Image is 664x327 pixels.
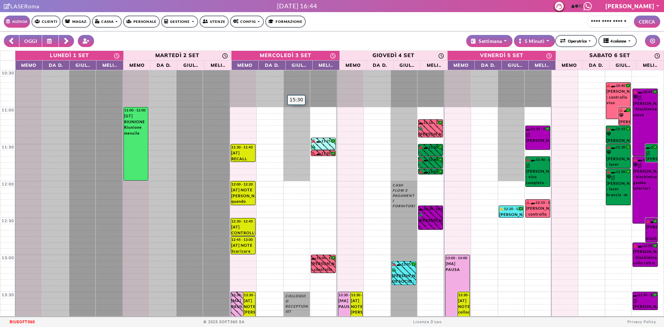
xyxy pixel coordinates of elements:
div: [PERSON_NAME] : controllo viso [619,113,630,125]
i: Categoria cliente: Diamante [607,132,611,137]
i: Il cliente ha degli insoluti [607,170,610,173]
span: Meli.. [206,61,229,69]
div: 13:30 - 14:00 [244,292,255,298]
span: Da D. [44,61,67,69]
div: 11:40 - 12:05 [526,157,550,162]
div: 10:30 [0,70,16,76]
div: 11:25 - 11:35 [312,138,335,144]
div: 12:30 - 12:50 [646,219,657,224]
div: [PERSON_NAME] : controllo viso [607,89,630,108]
i: PAGATO [419,212,424,216]
a: Personale [123,16,160,28]
i: Il cliente ha degli insoluti [419,170,423,173]
div: [PERSON_NAME] : controllo gambe e inguine [419,126,442,137]
i: PAGATO [419,126,424,130]
span: Giul.. [395,61,418,69]
span: Memo [125,61,148,69]
div: [GT] RIUNIONE Riunione mensile [124,113,148,136]
i: Il cliente ha degli insoluti [633,244,637,247]
div: 13:00 - 14:00 [446,255,469,261]
div: 13:30 [0,292,16,298]
img: PERCORSO [646,151,651,156]
span: Da D. [477,61,500,69]
div: 13:00 [0,255,16,261]
div: [MA] PAUSA [231,298,255,309]
div: [PERSON_NAME] : viso completo -m [526,163,550,187]
div: 13:05 - 13:25 [392,262,416,267]
div: 13:00 - 13:15 [312,255,335,261]
div: sabato 6 set [589,52,630,60]
i: Categoria cliente: Diamante [633,95,638,100]
div: 11:00 [0,107,16,113]
div: 12:15 - 12:30 [526,200,550,205]
div: [MA] PAUSA [446,261,469,272]
i: Il cliente ha degli insoluti [619,108,623,112]
i: PAGATO [392,268,397,272]
span: Meli.. [98,61,121,69]
a: Magaz. [62,16,91,28]
i: Il cliente ha degli insoluti [392,262,396,266]
div: 12:30 - 12:45 [231,219,255,224]
a: Gestione [161,16,198,28]
div: 13:30 - 14:30 [339,292,362,298]
i: Il cliente ha degli insoluti [607,145,610,149]
div: 12:20 - 12:30 [499,206,523,211]
div: 11:40 - 11:50 [419,157,442,162]
div: [PERSON_NAME] DE SOCIO : check-up completo [392,267,416,285]
img: PERCORSO [638,163,643,168]
i: PAGATO [312,145,317,148]
div: 11:15 - 11:30 [607,126,630,131]
span: Da D. [152,61,175,69]
a: 3 settembre 2025 [232,51,340,60]
i: Il cliente ha degli insoluti [633,90,637,93]
div: [PERSON_NAME] : laser inguine completo [419,150,442,156]
i: PAGATO [419,163,424,167]
div: 10:45 - 11:40 [633,89,657,94]
div: 11:50 - 11:55 [419,169,453,174]
span: Meli.. [531,61,554,69]
div: 11:35 - 11:40 [312,151,345,155]
span: Da D. [584,61,608,69]
button: CERCA [634,16,660,28]
div: [AT] NOTE [PERSON_NAME] quando viene? [231,187,255,205]
span: Meli.. [422,61,445,69]
div: [PERSON_NAME] : laser braccia -m [607,175,630,200]
a: 4 settembre 2025 [340,51,448,60]
div: [AT] RECALL CLIENTI ATTIVI VOLANTE è SCAPPATA IN MODO SUBDOLO DAL SUO RINNOVO.. CHE DEVE FA? [231,150,255,162]
i: Il cliente ha degli insoluti [312,139,315,143]
input: Cerca cliente... [588,16,633,28]
span: Giul.. [179,61,202,69]
div: [MA] PAUSA [339,298,362,309]
div: [PERSON_NAME] : laser spalle superiori -m [607,132,630,143]
div: 11:30 [0,144,16,150]
div: 12:00 [0,181,16,187]
div: venerdì 5 set [480,52,523,60]
span: Giul.. [71,61,94,69]
a: Clicca per andare alla pagina di firmaLASERoma [4,3,39,9]
div: 13:30 - 14:00 [351,292,362,298]
div: [PERSON_NAME] : biochimica gambe inferiori [633,163,657,193]
div: 12:00 - 12:20 [231,182,255,187]
i: Il cliente ha degli insoluti [526,158,530,161]
button: OGGI [19,35,42,47]
a: Cassa [92,16,122,28]
i: Il cliente ha degli insoluti [607,127,610,130]
a: Privacy Policy [627,320,656,324]
i: Categoria cliente: Diamante [607,151,611,155]
div: [PERSON_NAME] : biochimica collo anteriore m [646,224,657,242]
div: giovedì 4 set [372,52,414,60]
div: 10:40 - 11:10 [607,83,630,88]
div: [PERSON_NAME] : controllo inguine+ascelle [526,206,550,217]
div: 11:30 - 11:50 [607,145,630,150]
i: Il cliente ha degli insoluti [526,201,530,204]
img: PERCORSO [611,175,616,180]
div: 12:20 - 12:40 [419,206,442,211]
a: Formazione [265,16,306,28]
div: 13:30 - 14:30 [231,292,255,298]
div: 11:00 - 11:15 [619,108,630,113]
div: [PERSON_NAME] : controllo ascelle e braccia [312,261,335,273]
div: [PERSON_NAME] : laser inguine completo [646,150,657,162]
div: [PERSON_NAME] : biochimica collo retro [633,249,657,266]
div: 5 Minuti [519,37,544,45]
span: 32 [579,3,583,8]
